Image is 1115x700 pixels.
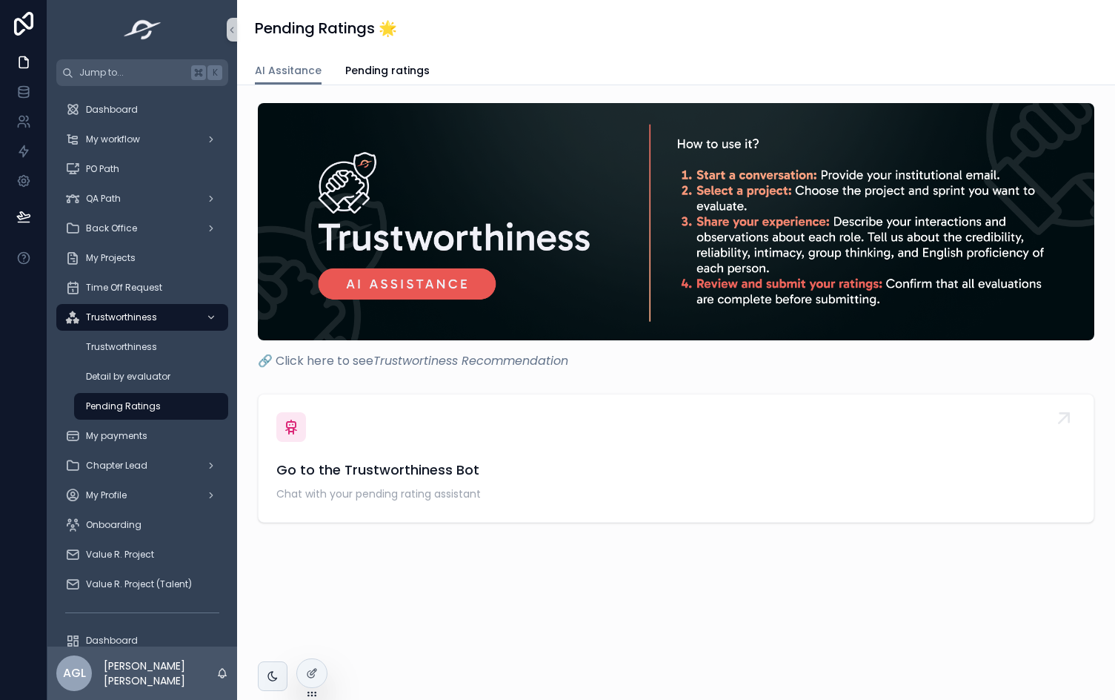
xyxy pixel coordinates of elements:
span: Go to the Trustworthiness Bot [276,460,1076,481]
span: Onboarding [86,519,142,531]
a: Pending ratings [345,57,430,87]
span: Value R. Project [86,549,154,561]
a: Dashboard [56,627,228,654]
a: Go to the Trustworthiness BotChat with your pending rating assistant [259,394,1094,522]
a: AI Assitance [255,57,322,85]
span: Pending Ratings [86,400,161,412]
a: My Projects [56,245,228,271]
a: Chapter Lead [56,452,228,479]
span: Chat with your pending rating assistant [276,486,1076,501]
span: K [209,67,221,79]
a: Back Office [56,215,228,242]
a: Onboarding [56,512,228,538]
span: My payments [86,430,147,442]
span: My Profile [86,489,127,501]
span: Chapter Lead [86,460,147,472]
span: My workflow [86,133,140,145]
span: QA Path [86,193,121,205]
a: My Profile [56,482,228,509]
span: AI Assitance [255,63,322,78]
span: Trustworthiness [86,311,157,323]
a: 🔗 Click here to seeTrustwortiness Recommendation [258,352,568,370]
a: QA Path [56,185,228,212]
span: AGL [63,664,86,682]
span: PO Path [86,163,119,175]
span: Trustworthiness [86,341,157,353]
img: App logo [119,18,166,42]
a: My payments [56,423,228,449]
a: PO Path [56,156,228,182]
h1: Pending Ratings 🌟 [255,18,397,39]
a: Time Off Request [56,274,228,301]
em: Trustwortiness Recommendation [373,352,568,369]
span: Detail by evaluator [86,371,170,383]
span: My Projects [86,252,136,264]
a: Dashboard [56,96,228,123]
span: Pending ratings [345,63,430,78]
a: Value R. Project [56,541,228,568]
a: Value R. Project (Talent) [56,571,228,598]
div: scrollable content [47,86,237,647]
span: Value R. Project (Talent) [86,578,192,590]
button: Jump to...K [56,59,228,86]
span: Jump to... [79,67,185,79]
a: Detail by evaluator [74,363,228,390]
span: Dashboard [86,635,138,647]
a: Trustworthiness [74,334,228,360]
span: Back Office [86,222,137,234]
a: Pending Ratings [74,393,228,420]
span: Time Off Request [86,282,162,294]
a: Trustworthiness [56,304,228,331]
p: [PERSON_NAME] [PERSON_NAME] [104,658,216,688]
span: Dashboard [86,104,138,116]
a: My workflow [56,126,228,153]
